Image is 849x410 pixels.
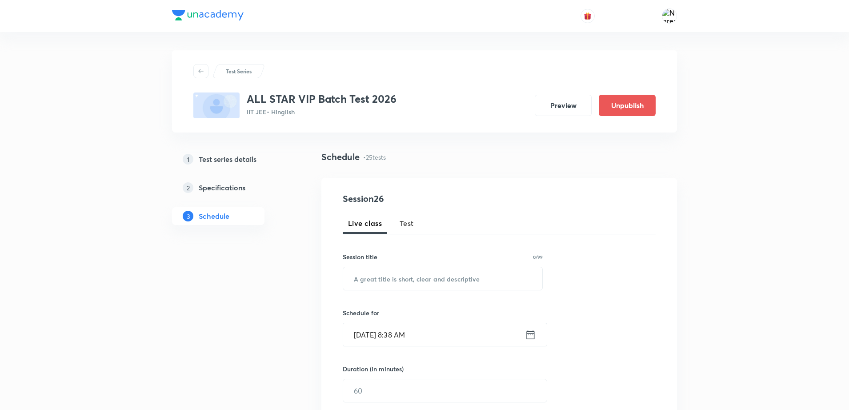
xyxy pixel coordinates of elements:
[199,211,229,221] h5: Schedule
[247,92,396,105] h3: ALL STAR VIP Batch Test 2026
[183,182,193,193] p: 2
[172,10,244,20] img: Company Logo
[535,95,592,116] button: Preview
[584,12,592,20] img: avatar
[400,218,414,229] span: Test
[343,308,543,318] h6: Schedule for
[662,8,677,24] img: Naresh Kumar
[343,364,404,374] h6: Duration (in minutes)
[363,153,386,162] p: • 25 tests
[172,179,293,197] a: 2Specifications
[199,154,256,165] h5: Test series details
[343,252,377,261] h6: Session title
[343,379,547,402] input: 60
[183,154,193,165] p: 1
[343,267,542,290] input: A great title is short, clear and descriptive
[533,255,543,259] p: 0/99
[348,218,382,229] span: Live class
[581,9,595,23] button: avatar
[247,107,396,117] p: IIT JEE • Hinglish
[199,182,245,193] h5: Specifications
[599,95,656,116] button: Unpublish
[321,150,360,164] h4: Schedule
[193,92,240,118] img: fallback-thumbnail.png
[172,10,244,23] a: Company Logo
[226,67,252,75] p: Test Series
[183,211,193,221] p: 3
[343,192,505,205] h4: Session 26
[172,150,293,168] a: 1Test series details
